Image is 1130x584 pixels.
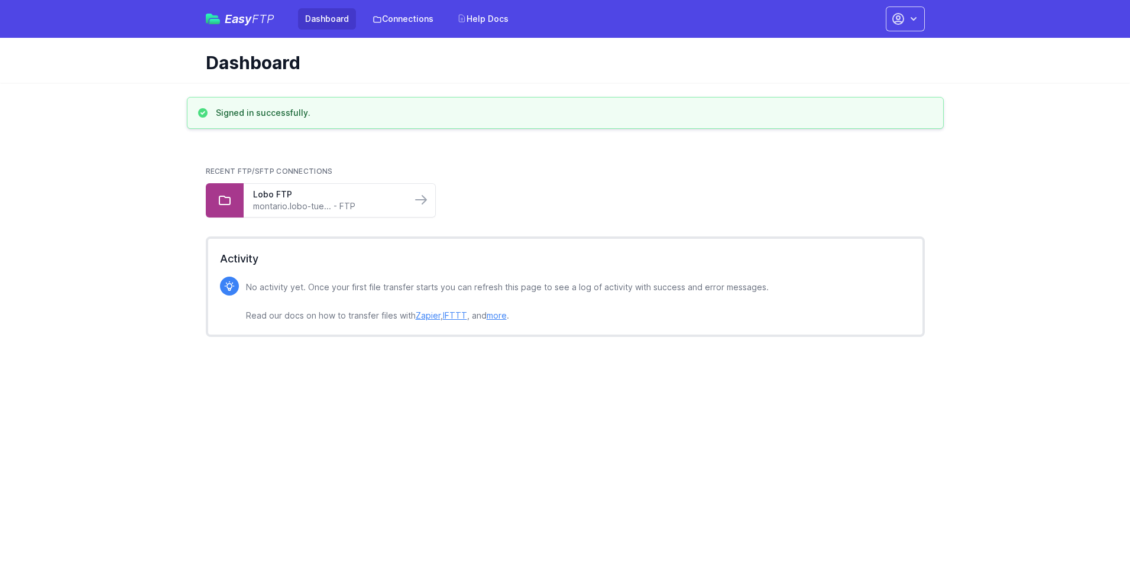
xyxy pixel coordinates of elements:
[487,310,507,320] a: more
[206,52,915,73] h1: Dashboard
[416,310,441,320] a: Zapier
[365,8,441,30] a: Connections
[216,107,310,119] h3: Signed in successfully.
[450,8,516,30] a: Help Docs
[298,8,356,30] a: Dashboard
[253,189,402,200] a: Lobo FTP
[206,167,925,176] h2: Recent FTP/SFTP Connections
[443,310,467,320] a: IFTTT
[253,200,402,212] a: montario.lobo-tue... - FTP
[206,13,274,25] a: EasyFTP
[220,251,911,267] h2: Activity
[225,13,274,25] span: Easy
[252,12,274,26] span: FTP
[206,14,220,24] img: easyftp_logo.png
[246,280,769,323] p: No activity yet. Once your first file transfer starts you can refresh this page to see a log of a...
